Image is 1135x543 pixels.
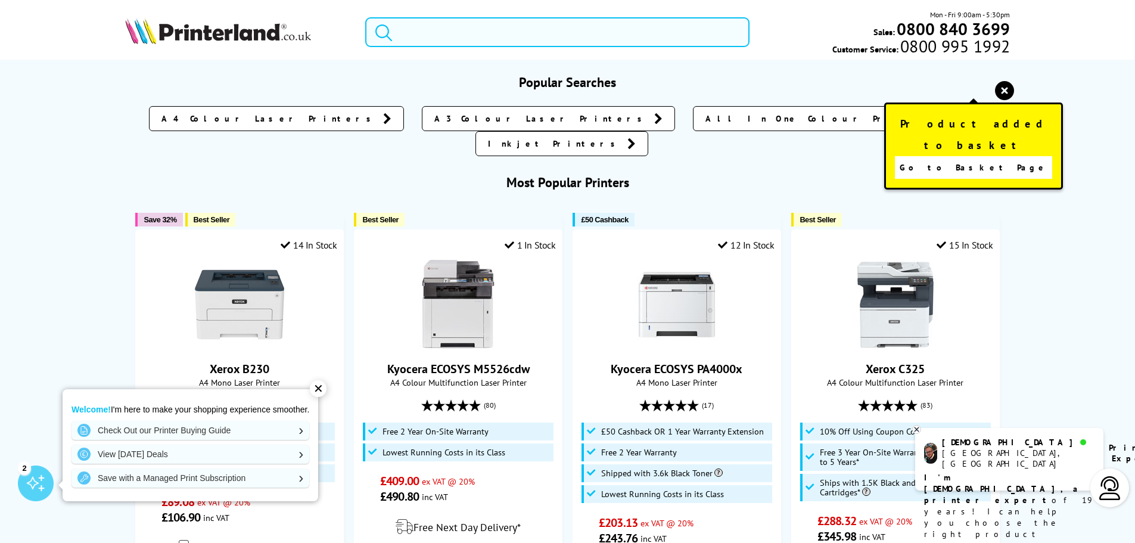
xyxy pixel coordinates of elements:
[718,239,774,251] div: 12 In Stock
[873,26,895,38] span: Sales:
[362,215,399,224] span: Best Seller
[422,491,448,502] span: inc VAT
[380,473,419,489] span: £409.00
[791,213,842,226] button: Best Seller
[898,41,1010,52] span: 0800 995 1992
[895,23,1010,35] a: 0800 840 3699
[895,156,1052,179] a: Go to Basket Page
[197,497,250,508] span: ex VAT @ 20%
[505,239,556,251] div: 1 In Stock
[924,443,937,464] img: chris-livechat.png
[573,213,634,226] button: £50 Cashback
[859,531,885,542] span: inc VAT
[859,516,912,527] span: ex VAT @ 20%
[601,489,724,499] span: Lowest Running Costs in its Class
[71,468,309,488] a: Save with a Managed Print Subscription
[354,213,405,226] button: Best Seller
[161,494,194,510] span: £89.08
[380,489,419,504] span: £490.80
[866,361,925,377] a: Xerox C325
[281,239,337,251] div: 14 In Stock
[161,510,200,525] span: £106.90
[601,448,677,457] span: Free 2 Year Warranty
[942,448,1094,469] div: [GEOGRAPHIC_DATA], [GEOGRAPHIC_DATA]
[484,394,496,417] span: (80)
[210,361,269,377] a: Xerox B230
[832,41,1010,55] span: Customer Service:
[599,515,638,530] span: £203.13
[921,394,932,417] span: (83)
[195,260,284,349] img: Xerox B230
[434,113,648,125] span: A3 Colour Laser Printers
[581,215,628,224] span: £50 Cashback
[413,260,503,349] img: Kyocera ECOSYS M5526cdw
[71,405,111,414] strong: Welcome!
[161,113,377,125] span: A4 Colour Laser Printers
[640,517,694,529] span: ex VAT @ 20%
[851,260,940,349] img: Xerox C325
[884,103,1063,190] div: Product added to basket
[149,106,404,131] a: A4 Colour Laser Printers
[579,377,774,388] span: A4 Mono Laser Printer
[387,361,530,377] a: Kyocera ECOSYS M5526cdw
[900,159,1048,176] span: Go to Basket Page
[144,215,176,224] span: Save 32%
[475,131,648,156] a: Inkjet Printers
[800,215,836,224] span: Best Seller
[817,513,856,529] span: £288.32
[71,421,309,440] a: Check Out our Printer Buying Guide
[798,377,993,388] span: A4 Colour Multifunction Laser Printer
[185,213,236,226] button: Best Seller
[383,427,489,436] span: Free 2 Year On-Site Warranty
[360,377,555,388] span: A4 Colour Multifunction Laser Printer
[942,437,1094,448] div: [DEMOGRAPHIC_DATA]
[195,340,284,352] a: Xerox B230
[820,427,950,436] span: 10% Off Using Coupon Code [DATE]
[71,404,309,415] p: I'm here to make your shopping experience smoother.
[897,18,1010,40] b: 0800 840 3699
[937,239,993,251] div: 15 In Stock
[851,340,940,352] a: Xerox C325
[930,9,1010,20] span: Mon - Fri 9:00am - 5:30pm
[142,377,337,388] span: A4 Mono Laser Printer
[125,18,311,44] img: Printerland Logo
[203,512,229,523] span: inc VAT
[820,478,988,497] span: Ships with 1.5K Black and 1K CMY Toner Cartridges*
[71,445,309,464] a: View [DATE] Deals
[310,380,326,397] div: ✕
[125,174,1010,191] h3: Most Popular Printers
[705,113,941,125] span: All In One Colour Printers
[365,17,750,47] input: S
[1098,476,1122,500] img: user-headset-light.svg
[924,472,1081,505] b: I'm [DEMOGRAPHIC_DATA], a printer expert
[693,106,968,131] a: All In One Colour Printers
[611,361,742,377] a: Kyocera ECOSYS PA4000x
[125,18,351,46] a: Printerland Logo
[383,448,505,457] span: Lowest Running Costs in its Class
[413,340,503,352] a: Kyocera ECOSYS M5526cdw
[194,215,230,224] span: Best Seller
[125,74,1010,91] h3: Popular Searches
[820,448,988,467] span: Free 3 Year On-Site Warranty and Extend up to 5 Years*
[135,213,182,226] button: Save 32%
[422,106,675,131] a: A3 Colour Laser Printers
[601,468,723,478] span: Shipped with 3.6k Black Toner
[632,340,722,352] a: Kyocera ECOSYS PA4000x
[924,472,1094,540] p: of 19 years! I can help you choose the right product
[422,476,475,487] span: ex VAT @ 20%
[702,394,714,417] span: (17)
[18,461,31,474] div: 2
[632,260,722,349] img: Kyocera ECOSYS PA4000x
[601,427,764,436] span: £50 Cashback OR 1 Year Warranty Extension
[488,138,621,150] span: Inkjet Printers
